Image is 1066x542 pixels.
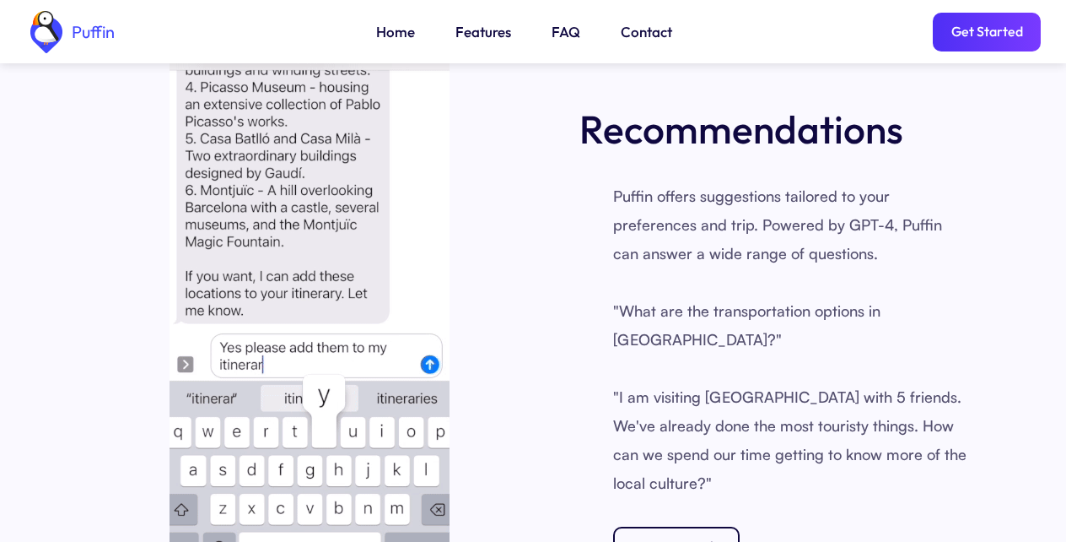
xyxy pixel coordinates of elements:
[25,11,115,53] a: home
[455,21,511,43] a: Features
[613,182,967,497] p: Puffin offers suggestions tailored to your preferences and trip. Powered by GPT-4, Puffin can ans...
[552,21,580,43] a: FAQ
[621,21,672,43] a: Contact
[67,24,115,41] div: Puffin
[376,21,415,43] a: Home
[579,102,903,156] h3: Recommendations
[933,13,1041,51] a: Get Started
